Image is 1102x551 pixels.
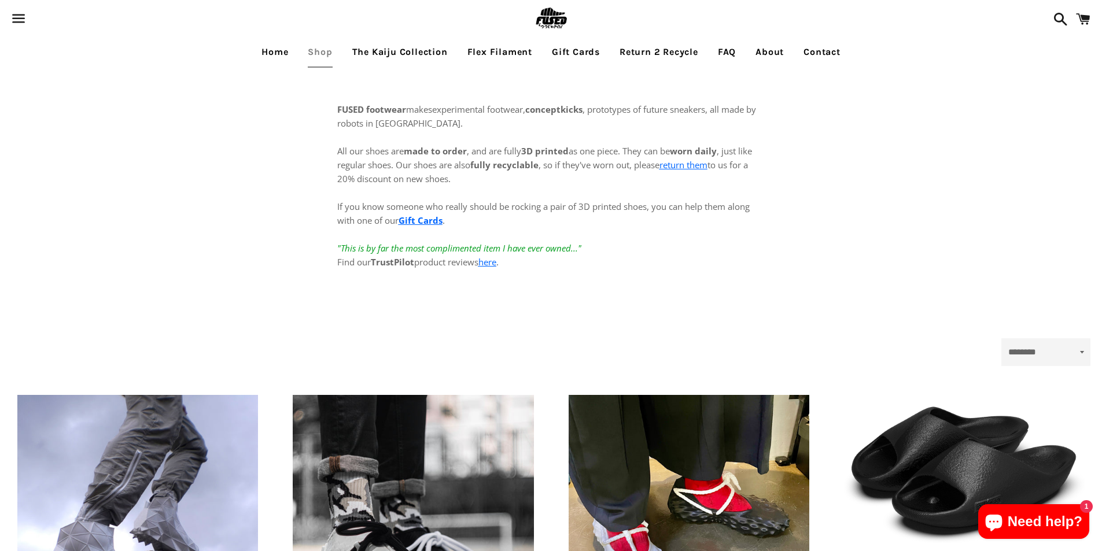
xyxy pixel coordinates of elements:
strong: worn daily [670,145,717,157]
inbox-online-store-chat: Shopify online store chat [975,504,1093,542]
strong: conceptkicks [525,103,583,115]
a: Shop [299,38,341,66]
strong: fully recyclable [470,159,539,171]
a: return them [659,159,707,171]
span: experimental footwear, , prototypes of future sneakers, all made by robots in [GEOGRAPHIC_DATA]. [337,103,756,129]
a: Gift Cards [399,215,443,226]
a: Slate-Black [844,395,1085,547]
a: Contact [795,38,849,66]
a: FAQ [709,38,745,66]
p: All our shoes are , and are fully as one piece. They can be , just like regular shoes. Our shoes ... [337,130,765,269]
a: The Kaiju Collection [344,38,456,66]
a: Home [253,38,297,66]
a: Return 2 Recycle [611,38,707,66]
em: "This is by far the most complimented item I have ever owned..." [337,242,581,254]
strong: TrustPilot [371,256,414,268]
span: makes [337,103,432,115]
a: About [747,38,793,66]
strong: FUSED footwear [337,103,406,115]
strong: 3D printed [521,145,569,157]
a: Gift Cards [543,38,609,66]
strong: made to order [404,145,467,157]
a: Flex Filament [459,38,541,66]
a: here [478,256,496,268]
